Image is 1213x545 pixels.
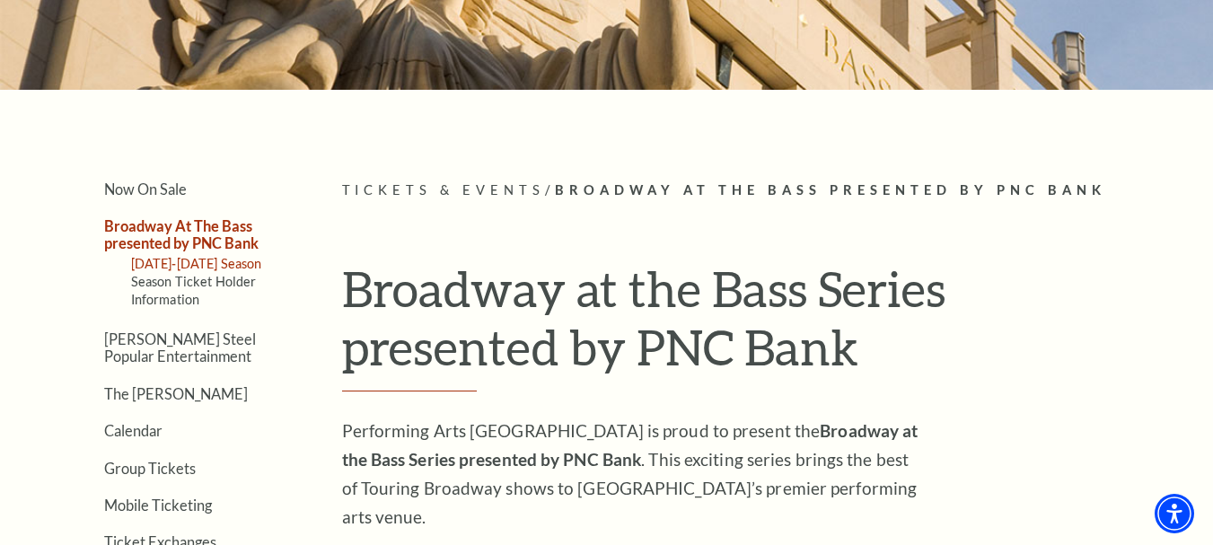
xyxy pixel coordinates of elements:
[104,217,259,251] a: Broadway At The Bass presented by PNC Bank
[342,259,1164,391] h1: Broadway at the Bass Series presented by PNC Bank
[131,274,257,307] a: Season Ticket Holder Information
[342,417,926,532] p: Performing Arts [GEOGRAPHIC_DATA] is proud to present the . This exciting series brings the best ...
[104,422,163,439] a: Calendar
[104,330,256,365] a: [PERSON_NAME] Steel Popular Entertainment
[342,182,546,198] span: Tickets & Events
[104,180,187,198] a: Now On Sale
[104,385,248,402] a: The [PERSON_NAME]
[555,182,1106,198] span: Broadway At The Bass presented by PNC Bank
[342,420,919,470] strong: Broadway at the Bass Series presented by PNC Bank
[1155,494,1194,533] div: Accessibility Menu
[342,180,1164,202] p: /
[131,256,262,271] a: [DATE]-[DATE] Season
[104,460,196,477] a: Group Tickets
[104,497,212,514] a: Mobile Ticketing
